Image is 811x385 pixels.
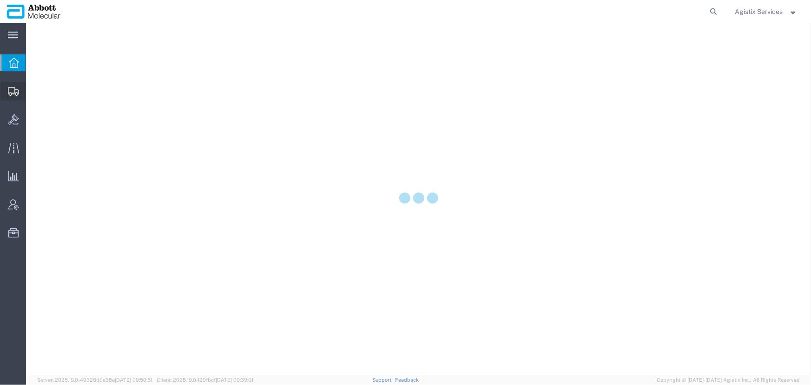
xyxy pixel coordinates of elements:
[157,377,253,383] span: Client: 2025.19.0-129fbcf
[115,377,152,383] span: [DATE] 09:50:51
[7,5,61,19] img: logo
[216,377,253,383] span: [DATE] 09:39:01
[657,376,800,384] span: Copyright © [DATE]-[DATE] Agistix Inc., All Rights Reserved
[37,377,152,383] span: Server: 2025.19.0-49328d0a35e
[372,377,396,383] a: Support
[735,7,783,17] span: Agistix Services
[735,6,798,17] button: Agistix Services
[395,377,419,383] a: Feedback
